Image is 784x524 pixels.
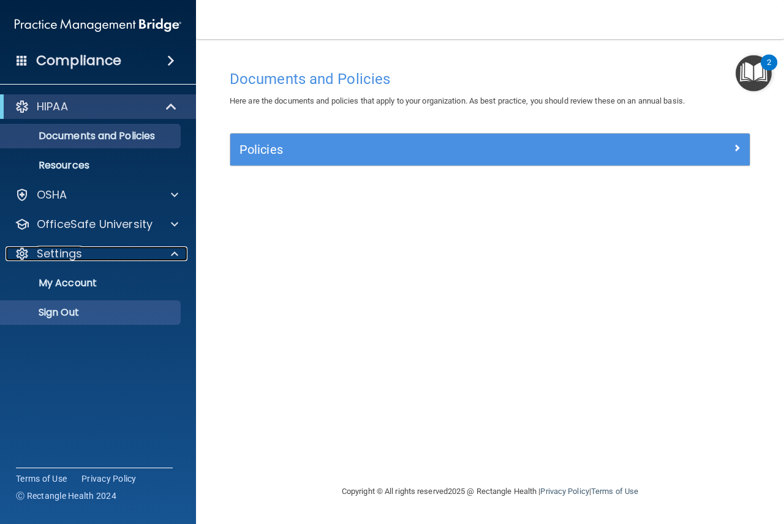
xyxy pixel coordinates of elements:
[37,99,68,114] p: HIPAA
[572,437,769,486] iframe: Drift Widget Chat Controller
[230,96,685,105] span: Here are the documents and policies that apply to your organization. As best practice, you should...
[8,159,175,172] p: Resources
[591,487,638,496] a: Terms of Use
[8,130,175,142] p: Documents and Policies
[37,246,82,261] p: Settings
[8,277,175,289] p: My Account
[8,306,175,319] p: Sign Out
[16,490,116,502] span: Ⓒ Rectangle Health 2024
[36,52,121,69] h4: Compliance
[37,217,153,232] p: OfficeSafe University
[16,473,67,485] a: Terms of Use
[239,140,741,159] a: Policies
[37,188,67,202] p: OSHA
[239,143,611,156] h5: Policies
[767,63,771,78] div: 2
[81,473,137,485] a: Privacy Policy
[540,487,589,496] a: Privacy Policy
[15,188,178,202] a: OSHA
[266,472,714,511] div: Copyright © All rights reserved 2025 @ Rectangle Health | |
[15,13,181,37] img: PMB logo
[15,99,178,114] a: HIPAA
[230,71,750,87] h4: Documents and Policies
[736,55,772,91] button: Open Resource Center, 2 new notifications
[15,246,178,261] a: Settings
[15,217,178,232] a: OfficeSafe University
